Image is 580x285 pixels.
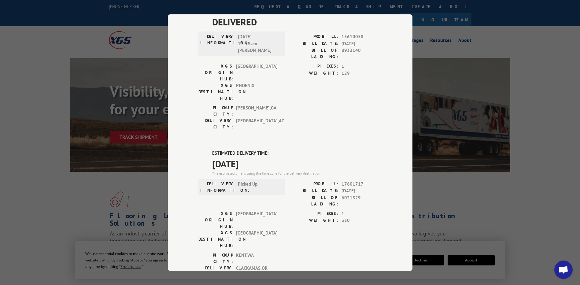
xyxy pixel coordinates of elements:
[342,180,382,187] span: 17601717
[342,33,382,40] span: 15610058
[342,194,382,207] span: 6021329
[290,217,338,224] label: WEIGHT:
[198,105,233,117] label: PICKUP CITY:
[236,105,277,117] span: [PERSON_NAME] , GA
[290,70,338,77] label: WEIGHT:
[212,170,382,176] div: The estimated time is using the time zone for the delivery destination.
[238,180,279,193] span: Picked Up
[342,47,382,60] span: 8933140
[290,33,338,40] label: PROBILL:
[290,187,338,194] label: BILL DATE:
[554,261,573,279] a: Open chat
[236,117,277,130] span: [GEOGRAPHIC_DATA] , AZ
[200,33,235,54] label: DELIVERY INFORMATION:
[212,15,382,29] span: DELIVERED
[236,265,277,277] span: CLACKAMAS , OR
[236,82,277,102] span: PHOENIX
[342,217,382,224] span: 330
[342,187,382,194] span: [DATE]
[198,117,233,130] label: DELIVERY CITY:
[236,252,277,265] span: KENT , WA
[290,40,338,47] label: BILL DATE:
[212,150,382,157] label: ESTIMATED DELIVERY TIME:
[290,210,338,217] label: PIECES:
[212,157,382,170] span: [DATE]
[236,229,277,249] span: [GEOGRAPHIC_DATA]
[290,63,338,70] label: PIECES:
[290,47,338,60] label: BILL OF LADING:
[198,82,233,102] label: XGS DESTINATION HUB:
[342,70,382,77] span: 129
[198,63,233,82] label: XGS ORIGIN HUB:
[342,63,382,70] span: 1
[290,180,338,187] label: PROBILL:
[290,194,338,207] label: BILL OF LADING:
[342,210,382,217] span: 1
[198,252,233,265] label: PICKUP CITY:
[200,180,235,193] label: DELIVERY INFORMATION:
[198,265,233,277] label: DELIVERY CITY:
[342,40,382,47] span: [DATE]
[198,210,233,229] label: XGS ORIGIN HUB:
[236,63,277,82] span: [GEOGRAPHIC_DATA]
[236,210,277,229] span: [GEOGRAPHIC_DATA]
[198,229,233,249] label: XGS DESTINATION HUB:
[238,33,279,54] span: [DATE] 11:39 am [PERSON_NAME]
